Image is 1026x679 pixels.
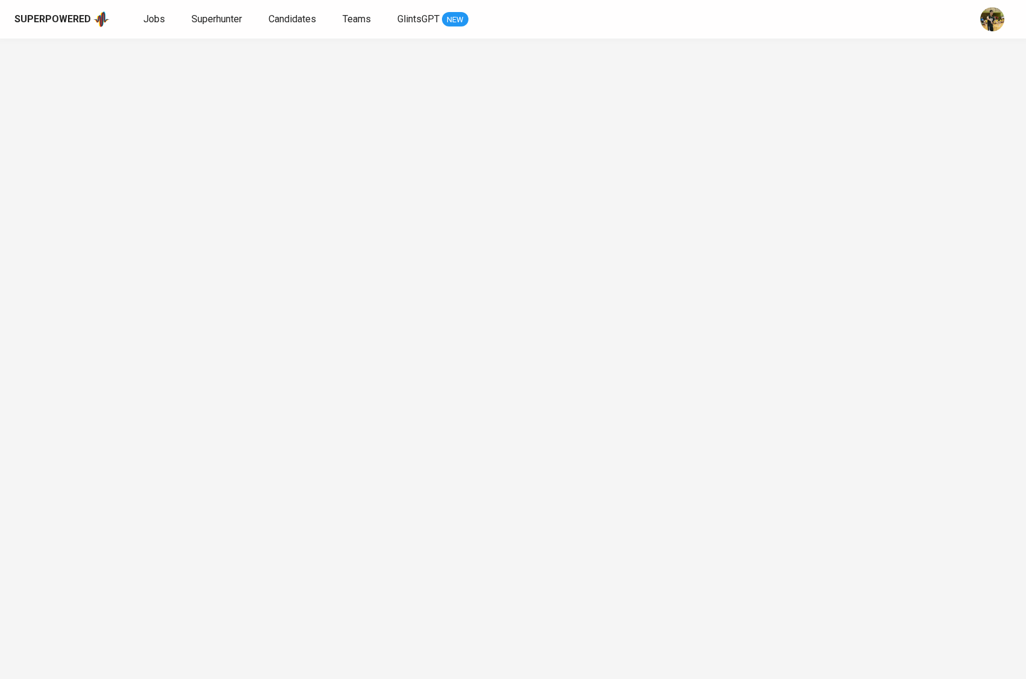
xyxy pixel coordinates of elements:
[269,13,316,25] span: Candidates
[980,7,1004,31] img: yongcheng@glints.com
[191,12,244,27] a: Superhunter
[397,13,440,25] span: GlintsGPT
[343,13,371,25] span: Teams
[397,12,468,27] a: GlintsGPT NEW
[143,13,165,25] span: Jobs
[442,14,468,26] span: NEW
[143,12,167,27] a: Jobs
[14,13,91,26] div: Superpowered
[343,12,373,27] a: Teams
[269,12,319,27] a: Candidates
[191,13,242,25] span: Superhunter
[14,10,110,28] a: Superpoweredapp logo
[93,10,110,28] img: app logo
